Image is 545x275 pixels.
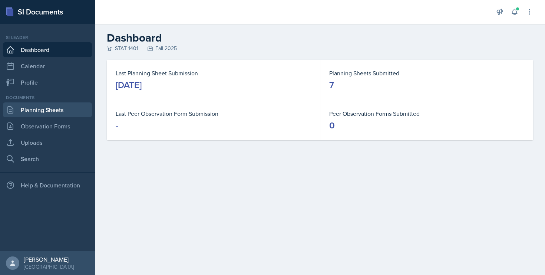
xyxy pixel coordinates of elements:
h2: Dashboard [107,31,533,45]
div: Help & Documentation [3,178,92,193]
div: - [116,120,118,131]
a: Calendar [3,59,92,73]
div: 7 [329,79,334,91]
div: Documents [3,94,92,101]
div: [PERSON_NAME] [24,256,74,263]
div: [GEOGRAPHIC_DATA] [24,263,74,271]
dt: Last Planning Sheet Submission [116,69,311,78]
a: Search [3,151,92,166]
a: Dashboard [3,42,92,57]
a: Uploads [3,135,92,150]
dt: Planning Sheets Submitted [329,69,524,78]
div: 0 [329,120,335,131]
div: [DATE] [116,79,142,91]
div: Si leader [3,34,92,41]
a: Observation Forms [3,119,92,134]
dt: Peer Observation Forms Submitted [329,109,524,118]
dt: Last Peer Observation Form Submission [116,109,311,118]
div: STAT 1401 Fall 2025 [107,45,533,52]
a: Planning Sheets [3,102,92,117]
a: Profile [3,75,92,90]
